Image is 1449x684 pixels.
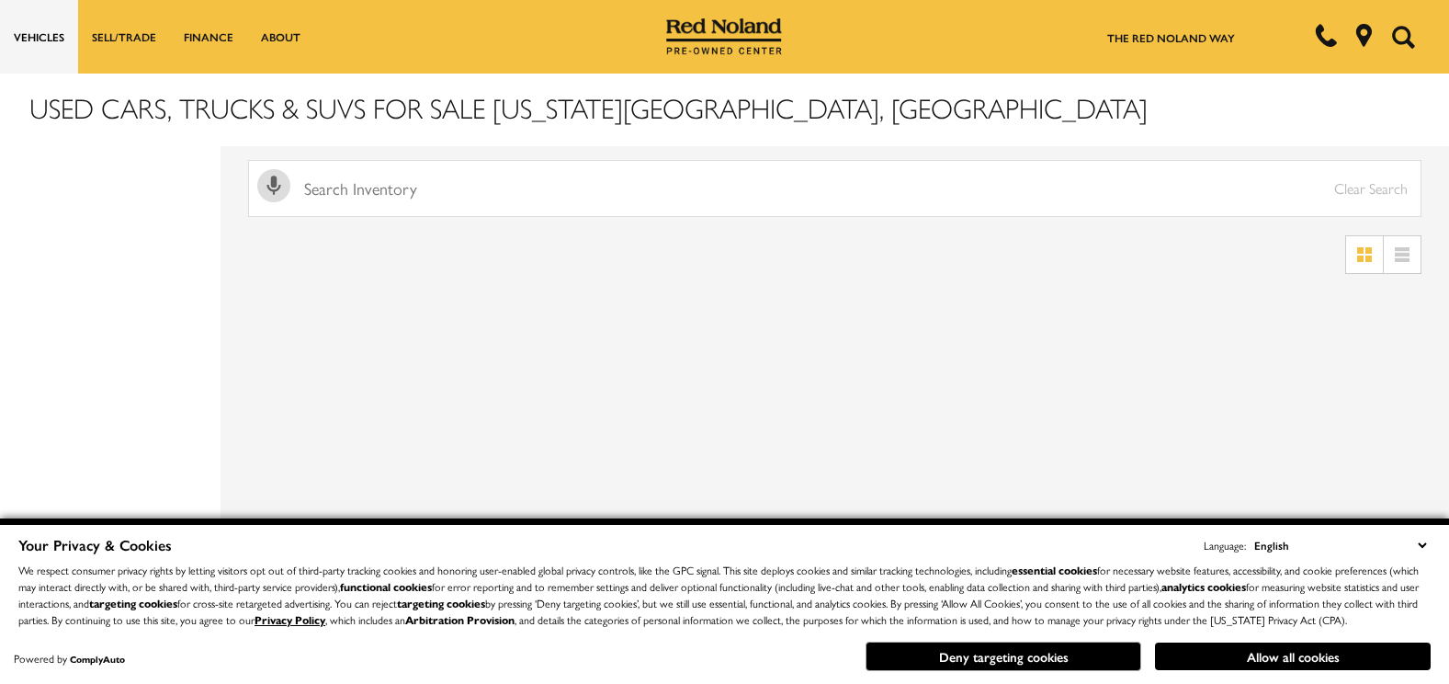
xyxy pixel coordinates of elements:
[666,18,782,55] img: Red Noland Pre-Owned
[248,160,1421,217] input: Search Inventory
[397,595,485,611] strong: targeting cookies
[1204,540,1246,551] div: Language:
[1161,578,1246,595] strong: analytics cookies
[666,25,782,43] a: Red Noland Pre-Owned
[70,653,125,666] a: ComplyAuto
[255,611,325,628] a: Privacy Policy
[1107,29,1235,46] a: The Red Noland Way
[89,595,177,611] strong: targeting cookies
[18,534,172,555] span: Your Privacy & Cookies
[866,642,1141,671] button: Deny targeting cookies
[405,611,515,628] strong: Arbitration Provision
[1250,535,1431,555] select: Language Select
[257,169,290,202] svg: Click to toggle on voice search
[14,653,125,665] div: Powered by
[340,578,432,595] strong: functional cookies
[1012,562,1097,578] strong: essential cookies
[1155,643,1431,670] button: Allow all cookies
[18,562,1431,628] p: We respect consumer privacy rights by letting visitors opt out of third-party tracking cookies an...
[1385,1,1421,73] button: Open the search field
